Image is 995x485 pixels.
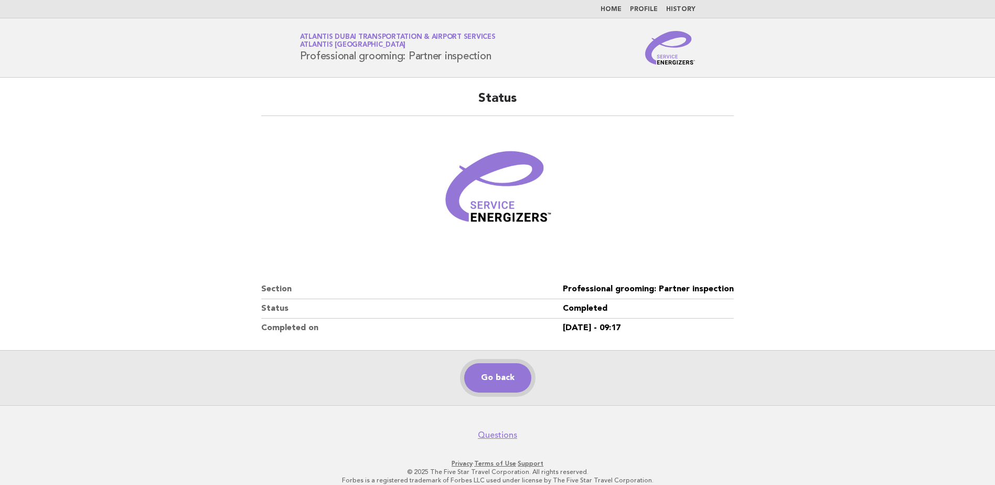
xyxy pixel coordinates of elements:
[563,319,734,338] dd: [DATE] - 09:17
[177,476,819,484] p: Forbes is a registered trademark of Forbes LLC used under license by The Five Star Travel Corpora...
[177,468,819,476] p: © 2025 The Five Star Travel Corporation. All rights reserved.
[474,460,516,467] a: Terms of Use
[630,6,658,13] a: Profile
[563,299,734,319] dd: Completed
[300,34,496,61] h1: Professional grooming: Partner inspection
[563,280,734,299] dd: Professional grooming: Partner inspection
[464,363,531,393] a: Go back
[300,42,406,49] span: Atlantis [GEOGRAPHIC_DATA]
[261,90,734,116] h2: Status
[435,129,561,255] img: Verified
[478,430,517,440] a: Questions
[518,460,543,467] a: Support
[645,31,696,65] img: Service Energizers
[261,280,563,299] dt: Section
[261,319,563,338] dt: Completed on
[177,459,819,468] p: · ·
[300,34,496,48] a: Atlantis Dubai Transportation & Airport ServicesAtlantis [GEOGRAPHIC_DATA]
[452,460,473,467] a: Privacy
[261,299,563,319] dt: Status
[601,6,622,13] a: Home
[666,6,696,13] a: History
